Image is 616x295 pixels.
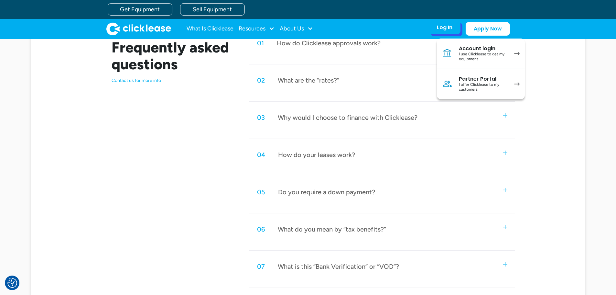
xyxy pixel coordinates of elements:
[257,188,265,196] div: 05
[7,278,17,288] button: Consent Preferences
[459,45,508,52] div: Account login
[106,22,171,35] img: Clicklease logo
[277,39,381,47] div: How do Clicklease approvals work?
[180,3,245,16] a: Sell Equipment
[442,79,452,89] img: Person icon
[257,151,265,159] div: 04
[112,78,234,84] p: Contact us for more info
[257,225,265,233] div: 06
[503,225,507,229] img: small plus
[106,22,171,35] a: home
[503,188,507,192] img: small plus
[437,24,452,31] div: Log In
[459,76,508,82] div: Partner Portal
[278,225,386,233] div: What do you mean by “tax benefits?”
[278,76,339,85] div: What are the “rates?”
[187,22,233,35] a: What Is Clicklease
[503,151,507,155] img: small plus
[278,262,399,271] div: What is this “Bank Verification” or “VOD”?
[108,3,172,16] a: Get Equipment
[257,76,265,85] div: 02
[278,113,417,122] div: Why would I choose to finance with Clicklease?
[466,22,510,36] a: Apply Now
[503,262,507,267] img: small plus
[503,113,507,118] img: small plus
[442,48,452,59] img: Bank icon
[437,39,525,99] nav: Log In
[278,151,355,159] div: How do your leases work?
[437,39,525,69] a: Account loginI use Clicklease to get my equipment
[257,39,264,47] div: 01
[7,278,17,288] img: Revisit consent button
[514,82,520,86] img: arrow
[459,82,508,92] div: I offer Clicklease to my customers.
[459,52,508,62] div: I use Clicklease to get my equipment
[280,22,313,35] div: About Us
[514,52,520,55] img: arrow
[278,188,375,196] div: Do you require a down payment?
[437,69,525,99] a: Partner PortalI offer Clicklease to my customers.
[257,113,265,122] div: 03
[257,262,265,271] div: 07
[112,39,234,73] h2: Frequently asked questions
[239,22,275,35] div: Resources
